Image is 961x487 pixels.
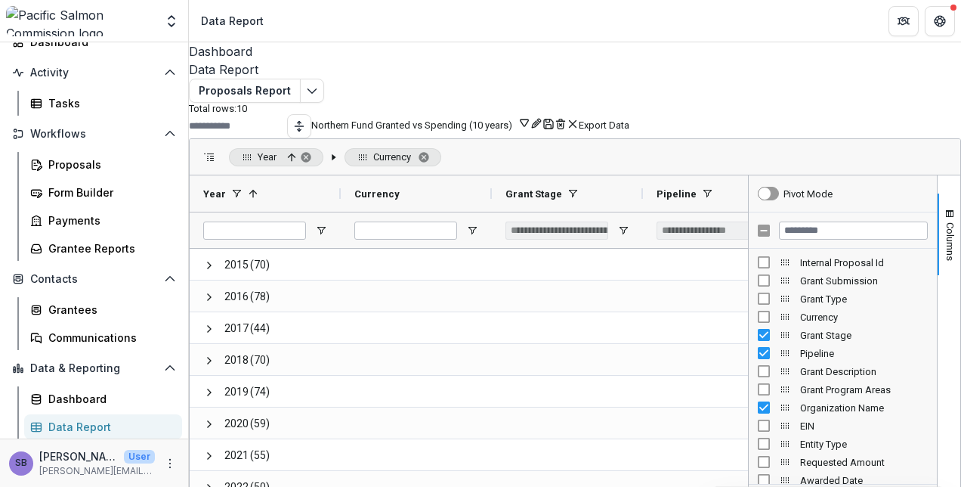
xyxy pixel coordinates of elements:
span: 2019 [224,377,249,408]
div: Organization Name Column [749,399,937,417]
button: Open Contacts [6,267,182,291]
p: Total rows: 10 [189,103,961,114]
span: Year, ascending. Press ENTER to sort. Press DELETE to remove [229,148,323,166]
span: (59) [250,408,270,439]
button: Export Data [579,119,629,131]
span: Currency [800,312,928,323]
div: Grant Type Column [749,290,937,308]
button: Proposals Report [189,79,301,103]
a: Grantees [24,297,182,322]
span: 2021 [224,440,249,471]
div: Communications [48,330,170,346]
span: 2017 [224,313,249,344]
span: Grant Submission [800,275,928,287]
div: Tasks [48,95,170,111]
button: Northern Fund Granted vs Spending (10 years) [311,116,530,131]
span: Workflows [30,128,158,141]
div: Grantees [48,302,170,318]
span: (44) [250,313,270,344]
span: 2016 [224,281,249,312]
span: Awarded Date [800,475,928,486]
span: 2020 [224,408,249,439]
div: Entity Type Column [749,435,937,453]
nav: breadcrumb [195,10,270,32]
span: Pipeline [657,188,697,200]
div: Sascha Bendt [15,458,27,468]
span: Grant Description [800,366,928,377]
div: Data Report [201,13,264,29]
div: EIN Column [749,417,937,435]
p: [PERSON_NAME][EMAIL_ADDRESS][DOMAIN_NAME] [39,464,155,478]
span: 2018 [224,345,249,376]
a: Tasks [24,91,182,116]
a: Data Report [24,414,182,439]
div: Form Builder [48,185,170,200]
span: Year [258,151,277,163]
p: [PERSON_NAME] [39,448,118,464]
span: Grant Stage [505,188,562,200]
a: Proposals [24,152,182,177]
div: Dashboard [48,391,170,407]
span: (74) [250,377,270,408]
span: 2015 [224,250,249,281]
button: Delete [555,116,567,131]
button: Partners [888,6,919,36]
div: Internal Proposal Id Column [749,253,937,271]
span: (55) [250,440,270,471]
div: Requested Amount Column [749,453,937,471]
span: Organization Name [800,402,928,414]
div: Grantee Reports [48,240,170,256]
a: Payments [24,208,182,233]
div: Currency Column [749,308,937,326]
button: Open Filter Menu [315,225,327,237]
span: Pipeline [800,348,928,359]
div: Proposals [48,157,170,172]
button: Open Data & Reporting [6,356,182,380]
div: Grant Description Column [749,362,937,380]
input: Currency Filter Input [354,222,457,240]
p: User [124,450,155,464]
button: Save [542,116,555,131]
button: Edit selected report [300,79,324,103]
div: Grant Submission Column [749,271,937,290]
span: Requested Amount [800,457,928,468]
button: More [161,454,179,473]
span: Currency. Press ENTER to sort. Press DELETE to remove [345,148,441,166]
input: Year Filter Input [203,222,306,240]
span: Activity [30,67,158,79]
span: (70) [250,250,270,281]
div: Grant Stage Column [749,326,937,344]
a: Grantee Reports [24,236,182,261]
button: Rename [530,116,542,129]
a: Data Report [189,60,961,79]
span: (70) [250,345,270,376]
input: Filter Columns Input [779,222,928,240]
span: EIN [800,420,928,432]
span: Internal Proposal Id [800,257,928,268]
div: Pipeline Column [749,344,937,362]
button: default [567,116,579,131]
span: Columns [944,222,956,261]
span: Currency [354,188,400,200]
a: Dashboard [24,386,182,411]
button: Open Workflows [6,122,182,146]
img: Pacific Salmon Commission logo [6,6,155,36]
button: Open Activity [6,60,182,85]
div: Pivot Mode [783,188,833,200]
a: Communications [24,325,182,350]
span: Entity Type [800,439,928,450]
div: Grant Program Areas Column [749,380,937,399]
button: Open Filter Menu [617,225,629,237]
span: (78) [250,281,270,312]
button: Open entity switcher [161,6,182,36]
button: Get Help [925,6,955,36]
a: Dashboard [189,42,961,60]
button: Open Filter Menu [466,225,478,237]
span: Currency [373,151,411,163]
div: Data Report [48,419,170,435]
span: Grant Program Areas [800,384,928,395]
button: Toggle auto height [287,114,311,138]
span: Grant Stage [800,330,928,341]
